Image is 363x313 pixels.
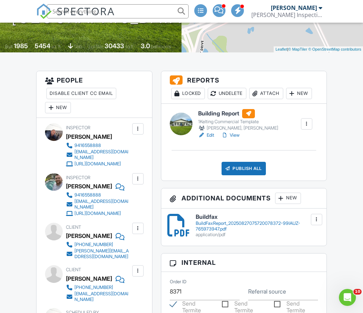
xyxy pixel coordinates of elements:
[125,44,134,49] span: sq.ft.
[288,47,307,51] a: © MapTiler
[251,11,322,18] div: Kelting Inspections & Services
[198,109,278,132] a: Building Report 1Kelting Commercial Template [PERSON_NAME], [PERSON_NAME]
[74,211,121,216] div: [URL][DOMAIN_NAME]
[66,131,112,142] div: [PERSON_NAME]
[45,102,71,113] div: New
[5,44,13,49] span: Built
[105,42,124,50] div: 30433
[66,149,130,160] a: [EMAIL_ADDRESS][DOMAIN_NAME]
[308,47,361,51] a: © OpenStreetMap contributors
[66,160,130,167] a: [URL][DOMAIN_NAME]
[353,289,362,295] span: 10
[151,44,171,49] span: bathrooms
[198,119,278,125] div: 1Kelting Commercial Template
[74,44,82,49] span: slab
[66,248,130,260] a: [PERSON_NAME][EMAIL_ADDRESS][DOMAIN_NAME]
[274,300,318,309] label: Send Termite Email Hughes - Fort Myers / Lee County
[66,273,112,284] div: [PERSON_NAME]
[74,242,113,247] div: [PHONE_NUMBER]
[196,214,318,220] h6: Buildfax
[74,199,130,210] div: [EMAIL_ADDRESS][DOMAIN_NAME]
[35,42,50,50] div: 5454
[66,175,90,180] span: Inspector
[66,142,130,149] a: 9416558888
[36,4,52,19] img: The Best Home Inspection Software - Spectora
[66,241,130,248] a: [PHONE_NUMBER]
[74,248,130,260] div: [PERSON_NAME][EMAIL_ADDRESS][DOMAIN_NAME]
[66,181,112,192] div: [PERSON_NAME]
[66,231,112,241] div: [PERSON_NAME]
[66,291,130,302] a: [EMAIL_ADDRESS][DOMAIN_NAME]
[66,267,81,272] span: Client
[286,88,312,99] div: New
[161,188,326,209] h3: Additional Documents
[221,132,240,139] a: View
[46,88,116,99] div: Disable Client CC Email
[208,88,246,99] div: Undelete
[249,88,283,99] div: Attach
[222,162,266,175] div: Publish All
[196,232,318,238] div: application/pdf
[170,279,186,285] label: Order ID
[196,221,318,232] div: BuildFaxReport_20250827075720078372-99IAUZ-765973947.pdf
[66,125,90,130] span: Inspector
[74,143,101,148] div: 9416558888
[275,193,301,204] div: New
[248,288,286,295] label: Referral source
[74,192,101,198] div: 9416558888
[66,192,130,199] a: 9416558888
[47,4,189,18] input: Search everything...
[66,210,130,217] a: [URL][DOMAIN_NAME]
[170,300,213,309] label: Send Termite Email Hughes -Port Charlotte / Punta Gorda / North-port / Desoto County
[198,125,278,132] div: [PERSON_NAME], [PERSON_NAME]
[274,46,363,52] div: |
[271,4,317,11] div: [PERSON_NAME]
[141,42,150,50] div: 3.0
[196,214,318,238] a: Buildfax BuildFaxReport_20250827075720078372-99IAUZ-765973947.pdf application/pdf
[51,44,61,49] span: sq. ft.
[161,71,326,104] h3: Reports
[74,149,130,160] div: [EMAIL_ADDRESS][DOMAIN_NAME]
[66,199,130,210] a: [EMAIL_ADDRESS][DOMAIN_NAME]
[171,88,205,99] div: Locked
[339,289,356,306] iframe: Intercom live chat
[275,47,287,51] a: Leaflet
[66,224,81,230] span: Client
[222,300,266,309] label: Send Termite Email Hughes-Englewood / Rotonda / Cape Haze
[74,291,130,302] div: [EMAIL_ADDRESS][DOMAIN_NAME]
[198,109,278,118] h6: Building Report
[37,71,152,118] h3: People
[66,284,130,291] a: [PHONE_NUMBER]
[74,285,113,290] div: [PHONE_NUMBER]
[74,161,121,167] div: [URL][DOMAIN_NAME]
[14,42,28,50] div: 1985
[36,10,115,24] a: SPECTORA
[161,254,326,272] h3: Internal
[89,44,104,49] span: Lot Size
[198,132,214,139] a: Edit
